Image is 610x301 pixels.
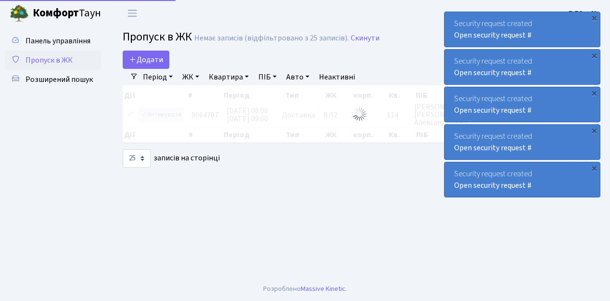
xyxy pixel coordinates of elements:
[25,74,93,85] span: Розширений пошук
[454,180,532,191] a: Open security request #
[282,69,313,85] a: Авто
[25,36,90,46] span: Панель управління
[454,67,532,78] a: Open security request #
[351,34,380,43] a: Скинути
[454,143,532,153] a: Open security request #
[445,12,600,47] div: Security request created
[5,70,101,89] a: Розширений пошук
[254,69,280,85] a: ПІБ
[589,51,599,60] div: ×
[445,162,600,197] div: Security request created
[589,88,599,98] div: ×
[315,69,359,85] a: Неактивні
[25,55,73,65] span: Пропуск в ЖК
[120,5,144,21] button: Переключити навігацію
[445,50,600,84] div: Security request created
[589,126,599,135] div: ×
[454,30,532,40] a: Open security request #
[352,106,367,122] img: Обробка...
[10,4,29,23] img: logo.png
[205,69,253,85] a: Квартира
[178,69,203,85] a: ЖК
[445,125,600,159] div: Security request created
[569,8,598,19] a: ВЛ2 -. К.
[123,149,220,168] label: записів на сторінці
[301,284,345,294] a: Massive Kinetic
[33,5,101,22] span: Таун
[5,31,101,51] a: Панель управління
[454,105,532,116] a: Open security request #
[123,149,151,168] select: записів на сторінці
[5,51,101,70] a: Пропуск в ЖК
[123,51,169,69] a: Додати
[589,163,599,173] div: ×
[33,5,79,21] b: Комфорт
[139,69,177,85] a: Період
[194,34,349,43] div: Немає записів (відфільтровано з 25 записів).
[123,28,192,45] span: Пропуск в ЖК
[445,87,600,122] div: Security request created
[589,13,599,23] div: ×
[129,54,163,65] span: Додати
[263,284,347,294] div: Розроблено .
